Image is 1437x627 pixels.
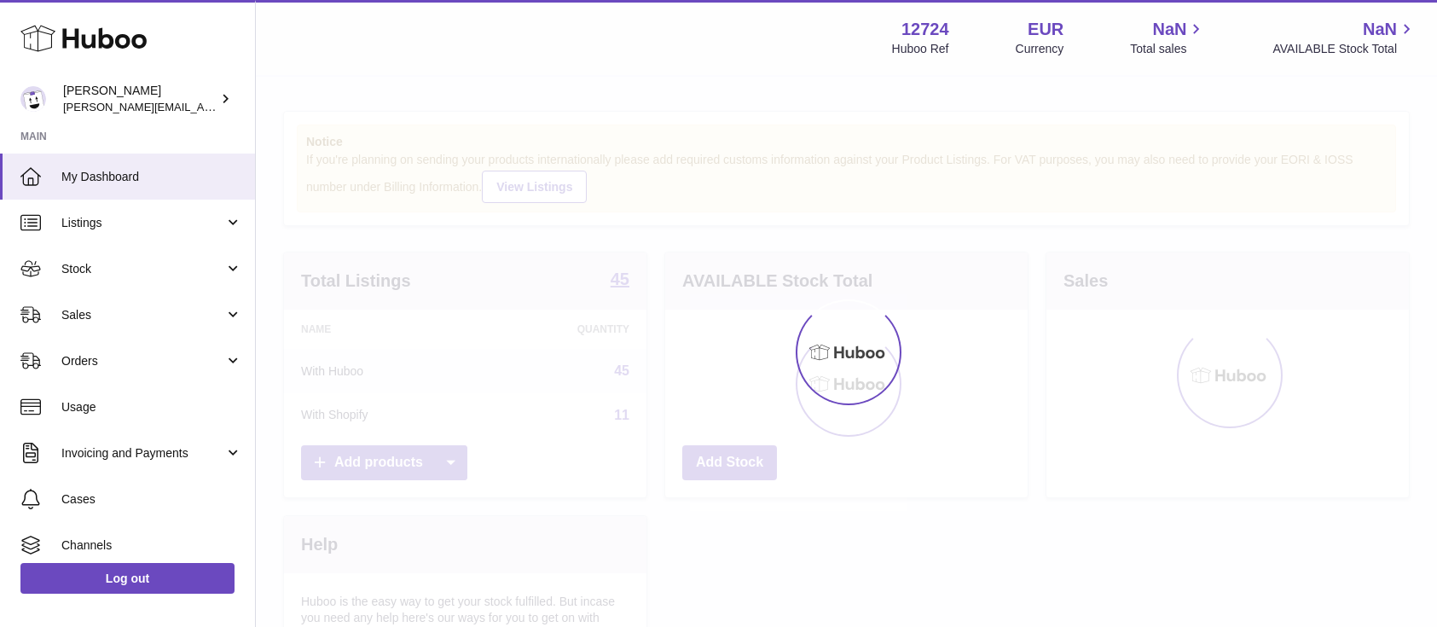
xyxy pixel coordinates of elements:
span: Orders [61,353,224,369]
a: NaN Total sales [1130,18,1206,57]
div: Huboo Ref [892,41,949,57]
a: Log out [20,563,235,594]
span: Total sales [1130,41,1206,57]
img: sebastian@ffern.co [20,86,46,112]
span: Stock [61,261,224,277]
strong: 12724 [901,18,949,41]
span: NaN [1363,18,1397,41]
span: Invoicing and Payments [61,445,224,462]
a: NaN AVAILABLE Stock Total [1272,18,1417,57]
span: NaN [1152,18,1186,41]
span: Usage [61,399,242,415]
span: [PERSON_NAME][EMAIL_ADDRESS][DOMAIN_NAME] [63,100,342,113]
div: Currency [1016,41,1064,57]
div: [PERSON_NAME] [63,83,217,115]
strong: EUR [1028,18,1063,41]
span: AVAILABLE Stock Total [1272,41,1417,57]
span: My Dashboard [61,169,242,185]
span: Cases [61,491,242,508]
span: Channels [61,537,242,554]
span: Sales [61,307,224,323]
span: Listings [61,215,224,231]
